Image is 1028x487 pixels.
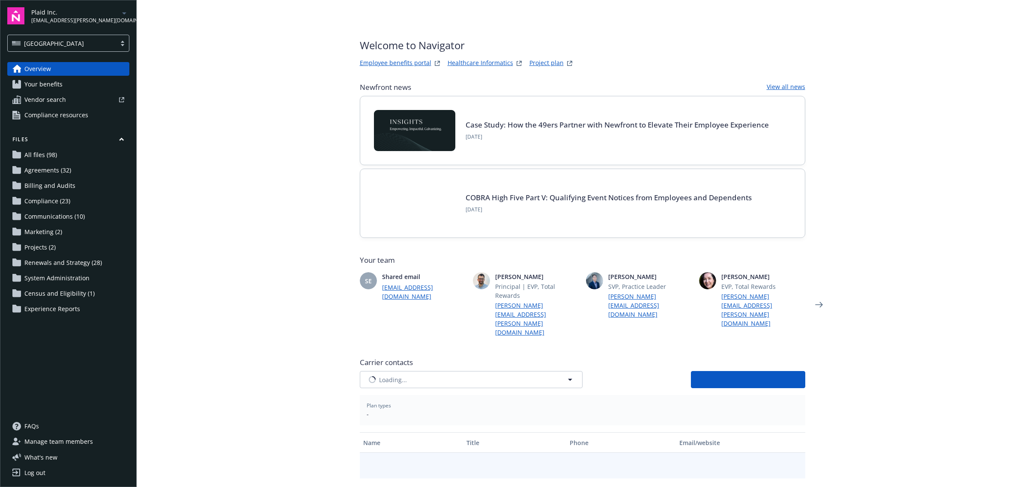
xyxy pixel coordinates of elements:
div: Title [466,438,563,447]
span: SE [365,276,372,285]
a: Communications (10) [7,210,129,223]
div: Log out [24,466,45,480]
a: Marketing (2) [7,225,129,239]
span: All files (98) [24,148,57,162]
span: [DATE] [466,206,752,214]
a: View all news [767,82,805,92]
span: Plaid Inc. [31,8,119,17]
span: Download all carrier contacts [705,375,791,383]
button: Loading... [360,371,583,388]
a: FAQs [7,419,129,433]
a: All files (98) [7,148,129,162]
span: [PERSON_NAME] [495,272,579,281]
a: Experience Reports [7,302,129,316]
a: Manage team members [7,435,129,448]
a: [PERSON_NAME][EMAIL_ADDRESS][DOMAIN_NAME] [608,292,692,319]
span: Compliance (23) [24,194,70,208]
a: COBRA High Five Part V: Qualifying Event Notices from Employees and Dependents [466,193,752,202]
span: Experience Reports [24,302,80,316]
span: Manage team members [24,435,93,448]
img: Card Image - INSIGHTS copy.png [374,110,455,151]
a: Projects (2) [7,241,129,254]
span: Billing and Audits [24,179,75,193]
a: [PERSON_NAME][EMAIL_ADDRESS][PERSON_NAME][DOMAIN_NAME] [495,301,579,337]
a: Census and Eligibility (1) [7,287,129,300]
span: Shared email [382,272,466,281]
span: Principal | EVP, Total Rewards [495,282,579,300]
a: Overview [7,62,129,76]
span: Welcome to Navigator [360,38,575,53]
span: Newfront news [360,82,411,92]
a: [PERSON_NAME][EMAIL_ADDRESS][PERSON_NAME][DOMAIN_NAME] [721,292,805,328]
a: striveWebsite [432,58,442,68]
span: Communications (10) [24,210,85,223]
a: Project plan [529,58,564,68]
span: Plan types [367,402,798,410]
span: Renewals and Strategy (28) [24,256,102,270]
a: Agreements (32) [7,163,129,177]
span: Your team [360,255,805,265]
div: Email/website [679,438,801,447]
a: Case Study: How the 49ers Partner with Newfront to Elevate Their Employee Experience [466,120,769,130]
div: Phone [570,438,672,447]
a: Renewals and Strategy (28) [7,256,129,270]
button: Email/website [676,432,805,453]
span: System Administration [24,271,90,285]
span: Overview [24,62,51,76]
button: Phone [566,432,676,453]
a: Billing and Audits [7,179,129,193]
button: Title [463,432,566,453]
span: Compliance resources [24,108,88,122]
img: navigator-logo.svg [7,7,24,24]
a: Your benefits [7,77,129,91]
span: Census and Eligibility (1) [24,287,95,300]
span: Carrier contacts [360,357,805,368]
span: - [367,410,798,419]
span: SVP, Practice Leader [608,282,692,291]
span: [PERSON_NAME] [608,272,692,281]
span: [PERSON_NAME] [721,272,805,281]
span: Vendor search [24,93,66,107]
a: Next [812,298,826,312]
span: What ' s new [24,453,57,462]
span: [GEOGRAPHIC_DATA] [12,39,112,48]
span: EVP, Total Rewards [721,282,805,291]
a: Compliance (23) [7,194,129,208]
button: Download all carrier contacts [691,371,805,388]
span: Projects (2) [24,241,56,254]
span: [EMAIL_ADDRESS][PERSON_NAME][DOMAIN_NAME] [31,17,119,24]
a: Healthcare Informatics [448,58,513,68]
img: BLOG-Card Image - Compliance - COBRA High Five Pt 5 - 09-11-25.jpg [374,183,455,224]
a: projectPlanWebsite [565,58,575,68]
button: What's new [7,453,71,462]
a: Employee benefits portal [360,58,431,68]
a: System Administration [7,271,129,285]
span: Your benefits [24,77,63,91]
span: [GEOGRAPHIC_DATA] [24,39,84,48]
button: Files [7,136,129,146]
div: Name [363,438,460,447]
a: arrowDropDown [119,8,129,18]
button: Plaid Inc.[EMAIL_ADDRESS][PERSON_NAME][DOMAIN_NAME]arrowDropDown [31,7,129,24]
a: Compliance resources [7,108,129,122]
a: [EMAIL_ADDRESS][DOMAIN_NAME] [382,283,466,301]
img: photo [473,272,490,289]
span: Agreements (32) [24,163,71,177]
span: [DATE] [466,133,769,141]
a: springbukWebsite [514,58,524,68]
a: Vendor search [7,93,129,107]
button: Name [360,432,463,453]
span: Loading... [379,375,407,384]
span: Marketing (2) [24,225,62,239]
img: photo [699,272,716,289]
img: photo [586,272,603,289]
span: FAQs [24,419,39,433]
